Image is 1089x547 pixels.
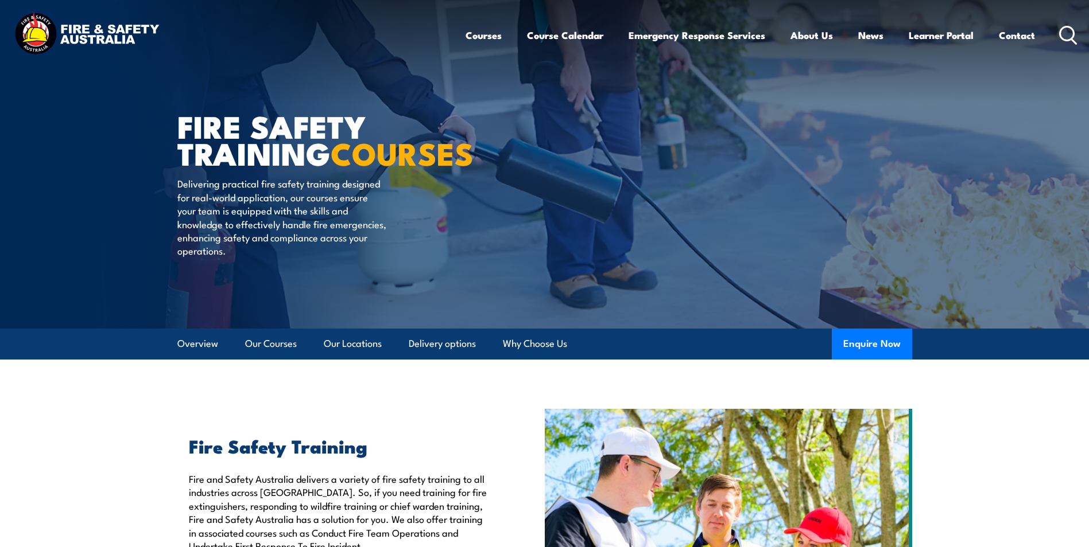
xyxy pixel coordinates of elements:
h1: FIRE SAFETY TRAINING [177,112,461,166]
a: Delivery options [409,329,476,359]
h2: Fire Safety Training [189,437,492,454]
a: News [858,20,883,50]
a: Course Calendar [527,20,603,50]
a: Why Choose Us [503,329,567,359]
p: Delivering practical fire safety training designed for real-world application, our courses ensure... [177,177,387,257]
a: Courses [466,20,502,50]
a: Contact [999,20,1035,50]
button: Enquire Now [832,329,912,360]
a: Our Locations [324,329,382,359]
a: Learner Portal [909,20,974,50]
a: About Us [790,20,833,50]
a: Overview [177,329,218,359]
a: Our Courses [245,329,297,359]
strong: COURSES [331,128,474,176]
a: Emergency Response Services [629,20,765,50]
